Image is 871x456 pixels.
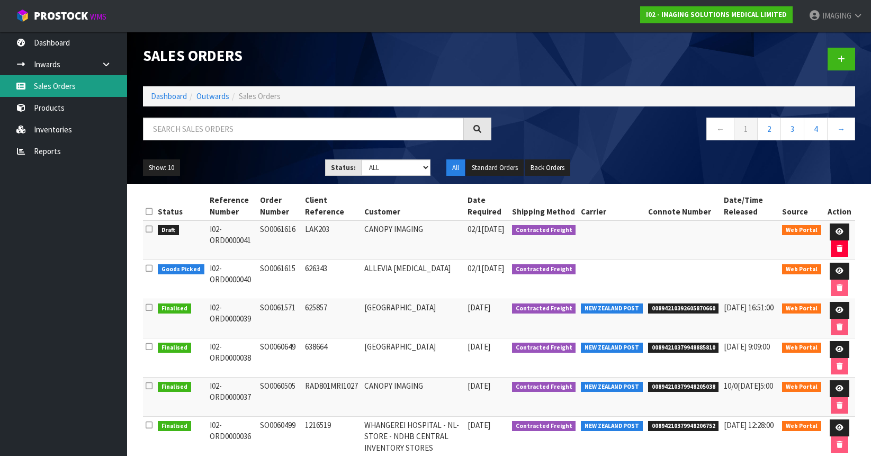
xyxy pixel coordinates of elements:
span: Finalised [158,382,191,392]
span: NEW ZEALAND POST [581,382,643,392]
span: [DATE] [468,381,490,391]
a: Dashboard [151,91,187,101]
img: cube-alt.png [16,9,29,22]
input: Search sales orders [143,118,464,140]
span: NEW ZEALAND POST [581,343,643,353]
td: LAK203 [302,220,362,260]
span: Web Portal [782,382,821,392]
span: 02/1[DATE] [468,263,504,273]
span: ProStock [34,9,88,23]
th: Action [824,192,855,220]
td: [GEOGRAPHIC_DATA] [362,299,465,338]
button: All [446,159,465,176]
th: Client Reference [302,192,362,220]
span: IMAGING [822,11,851,21]
span: Draft [158,225,179,236]
span: Web Portal [782,225,821,236]
td: SO0060505 [257,378,302,417]
span: 00894210379948885810 [648,343,719,353]
span: Contracted Freight [512,382,576,392]
th: Source [779,192,824,220]
span: NEW ZEALAND POST [581,421,643,432]
span: Contracted Freight [512,343,576,353]
th: Connote Number [645,192,722,220]
span: [DATE] 12:28:00 [724,420,774,430]
td: CANOPY IMAGING [362,220,465,260]
nav: Page navigation [507,118,856,144]
span: NEW ZEALAND POST [581,303,643,314]
span: [DATE] 16:51:00 [724,302,774,312]
span: [DATE] [468,420,490,430]
small: WMS [90,12,106,22]
span: Web Portal [782,303,821,314]
td: I02-ORD0000039 [207,299,258,338]
span: 10/0[DATE]5:00 [724,381,773,391]
span: 02/1[DATE] [468,224,504,234]
th: Date Required [465,192,509,220]
td: SO0061616 [257,220,302,260]
td: RAD801MRI1027 [302,378,362,417]
span: Finalised [158,303,191,314]
span: 00894210379948205038 [648,382,719,392]
a: → [827,118,855,140]
span: Web Portal [782,264,821,275]
th: Customer [362,192,465,220]
a: Outwards [196,91,229,101]
button: Show: 10 [143,159,180,176]
td: SO0060649 [257,338,302,378]
td: CANOPY IMAGING [362,378,465,417]
span: Web Portal [782,421,821,432]
span: Contracted Freight [512,225,576,236]
a: 4 [804,118,828,140]
th: Carrier [578,192,645,220]
td: I02-ORD0000040 [207,260,258,299]
span: Web Portal [782,343,821,353]
td: SO0061571 [257,299,302,338]
th: Reference Number [207,192,258,220]
span: Contracted Freight [512,303,576,314]
td: ALLEVIA [MEDICAL_DATA] [362,260,465,299]
td: I02-ORD0000038 [207,338,258,378]
span: [DATE] 9:09:00 [724,342,770,352]
th: Shipping Method [509,192,579,220]
button: Standard Orders [466,159,524,176]
span: Contracted Freight [512,421,576,432]
span: Contracted Freight [512,264,576,275]
a: ← [706,118,734,140]
span: Finalised [158,421,191,432]
span: 00894210392605870660 [648,303,719,314]
span: Finalised [158,343,191,353]
span: [DATE] [468,342,490,352]
td: 626343 [302,260,362,299]
span: Goods Picked [158,264,204,275]
a: 2 [757,118,781,140]
td: 638664 [302,338,362,378]
td: SO0061615 [257,260,302,299]
th: Status [155,192,207,220]
a: 3 [780,118,804,140]
span: 00894210379948206752 [648,421,719,432]
td: 625857 [302,299,362,338]
h1: Sales Orders [143,48,491,64]
span: Sales Orders [239,91,281,101]
th: Date/Time Released [721,192,779,220]
strong: I02 - IMAGING SOLUTIONS MEDICAL LIMITED [646,10,787,19]
td: I02-ORD0000037 [207,378,258,417]
button: Back Orders [525,159,570,176]
td: [GEOGRAPHIC_DATA] [362,338,465,378]
a: 1 [734,118,758,140]
th: Order Number [257,192,302,220]
strong: Status: [331,163,356,172]
td: I02-ORD0000041 [207,220,258,260]
span: [DATE] [468,302,490,312]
